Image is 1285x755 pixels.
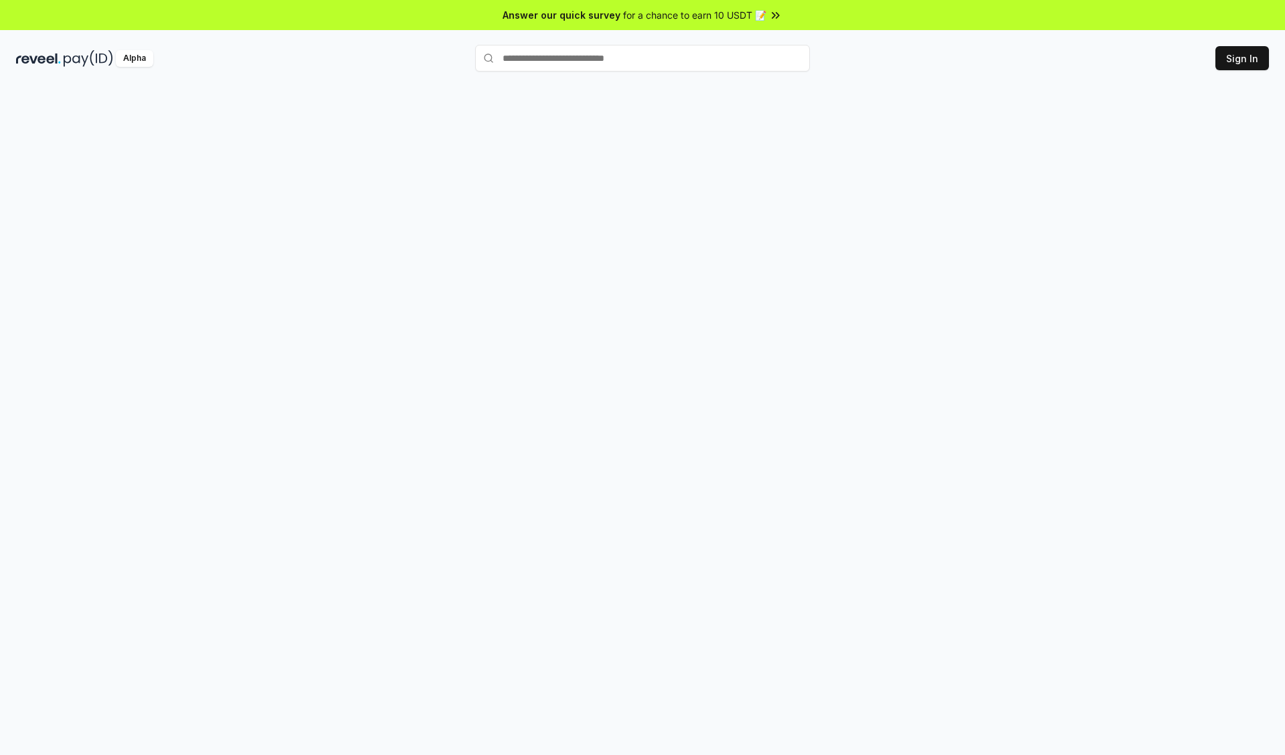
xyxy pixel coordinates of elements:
div: Alpha [116,50,153,67]
button: Sign In [1215,46,1269,70]
img: pay_id [64,50,113,67]
img: reveel_dark [16,50,61,67]
span: for a chance to earn 10 USDT 📝 [623,8,766,22]
span: Answer our quick survey [503,8,620,22]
